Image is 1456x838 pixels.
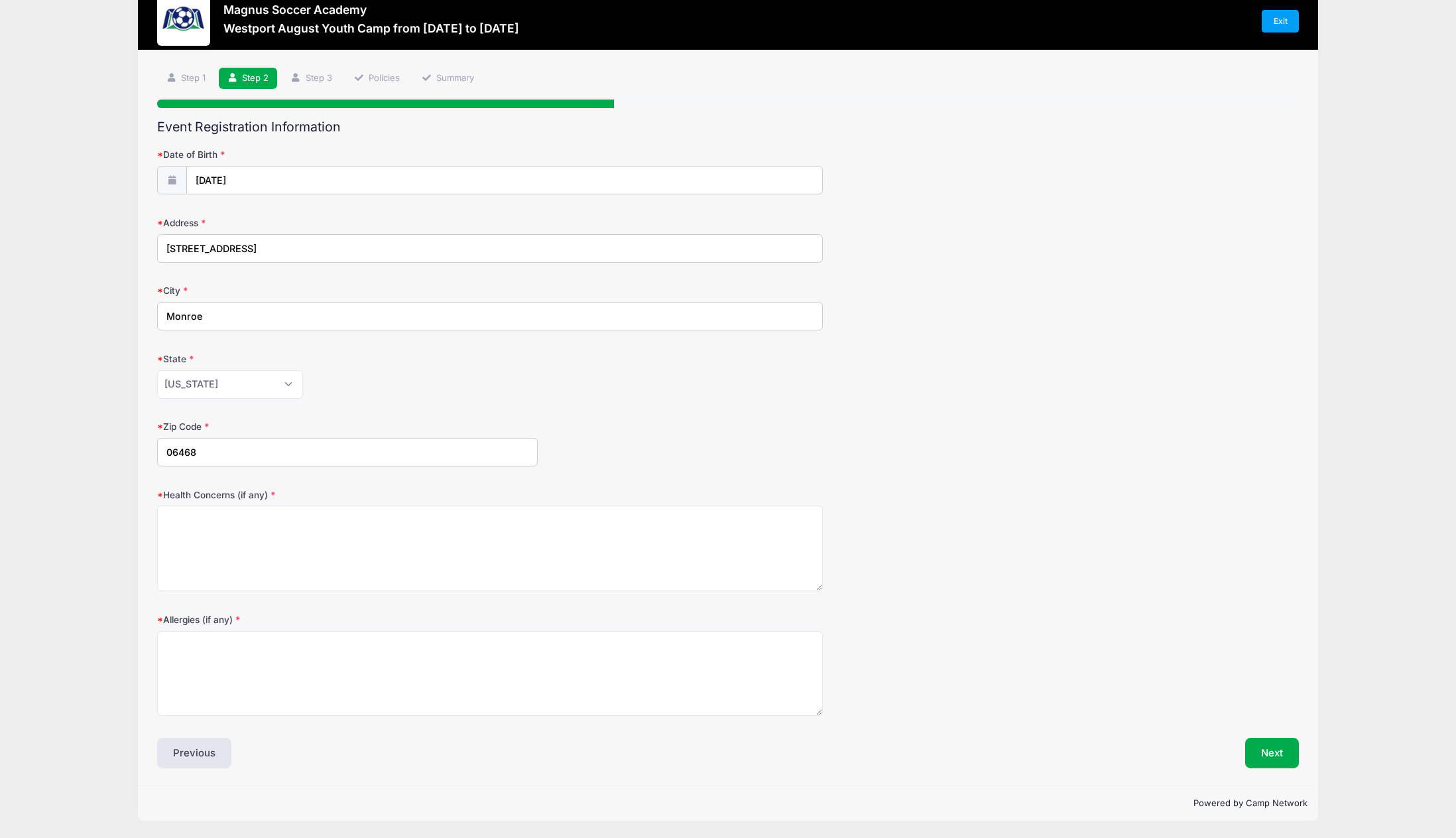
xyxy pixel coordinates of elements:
a: Summary [412,68,483,90]
input: mm/dd/yyyy [186,166,823,194]
h3: Magnus Soccer Academy [223,3,519,17]
label: State [157,352,538,366]
p: Powered by Camp Network [149,797,1307,810]
a: Step 2 [219,68,278,90]
button: Previous [157,738,231,768]
h2: Event Registration Information [157,119,1299,135]
button: Next [1245,738,1299,768]
a: Exit [1262,10,1299,33]
label: Address [157,216,538,230]
a: Step 1 [157,68,214,90]
label: Zip Code [157,420,538,433]
label: City [157,284,538,297]
label: Date of Birth [157,148,538,161]
h3: Westport August Youth Camp from [DATE] to [DATE] [223,21,519,35]
input: xxxxx [157,438,538,466]
label: Health Concerns (if any) [157,488,538,502]
a: Step 3 [282,68,341,90]
label: Allergies (if any) [157,613,538,626]
a: Policies [345,68,408,90]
